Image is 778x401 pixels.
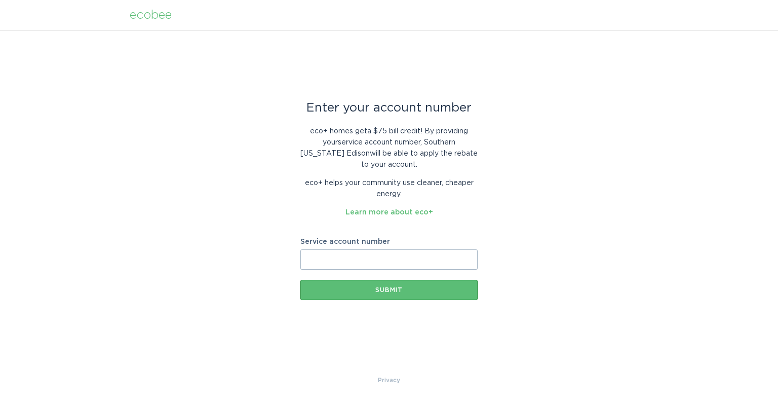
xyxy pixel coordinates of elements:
div: Submit [305,287,473,293]
p: eco+ helps your community use cleaner, cheaper energy. [300,177,478,200]
p: eco+ homes get a $75 bill credit ! By providing your service account number , Southern [US_STATE]... [300,126,478,170]
a: Privacy Policy & Terms of Use [378,375,400,386]
button: Submit [300,280,478,300]
div: Enter your account number [300,102,478,114]
div: ecobee [130,10,172,21]
a: Learn more about eco+ [345,209,433,216]
label: Service account number [300,238,478,245]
